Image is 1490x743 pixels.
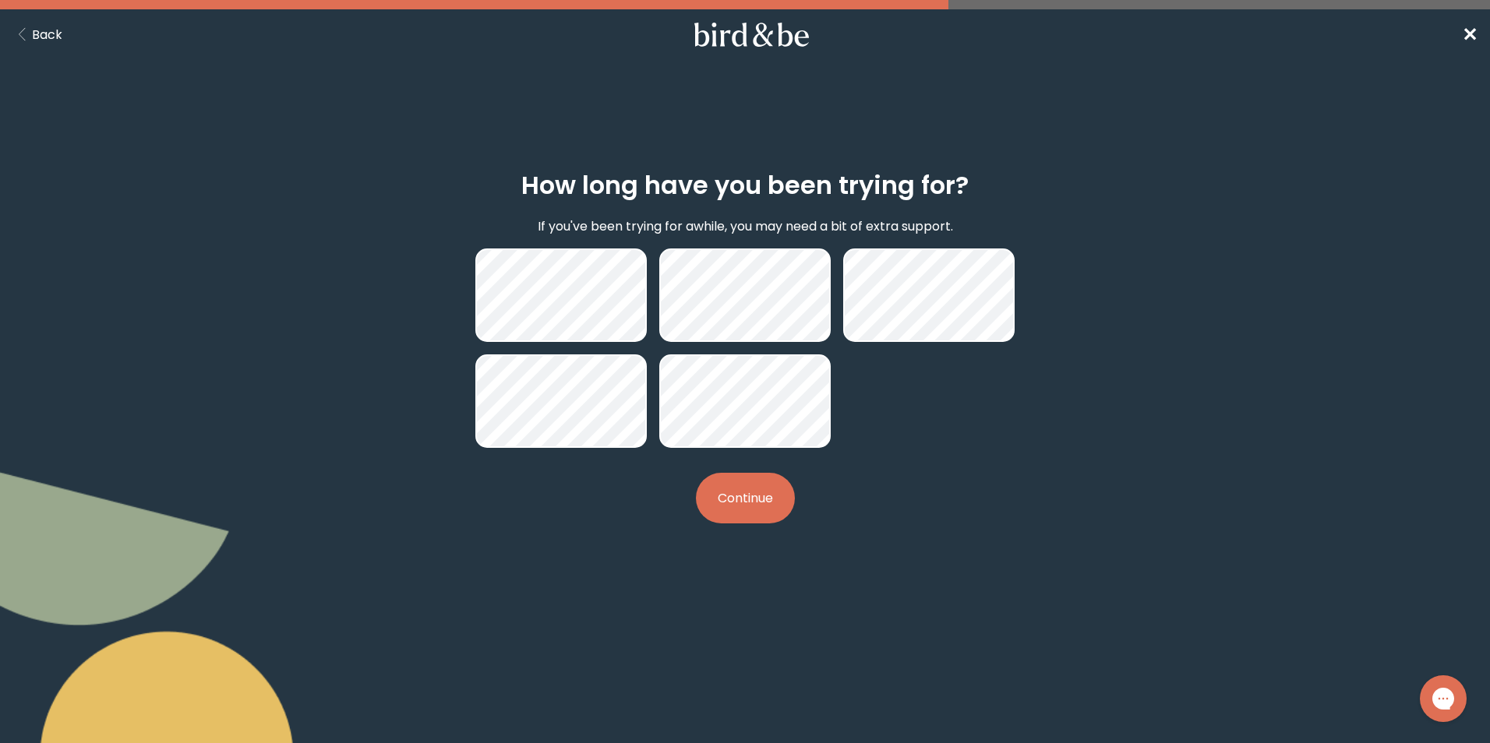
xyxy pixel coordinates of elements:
p: If you've been trying for awhile, you may need a bit of extra support. [538,217,953,236]
h2: How long have you been trying for? [521,167,969,204]
button: Continue [696,473,795,523]
iframe: Gorgias live chat messenger [1412,670,1474,727]
span: ✕ [1462,22,1478,48]
a: ✕ [1462,21,1478,48]
button: Back Button [12,25,62,44]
